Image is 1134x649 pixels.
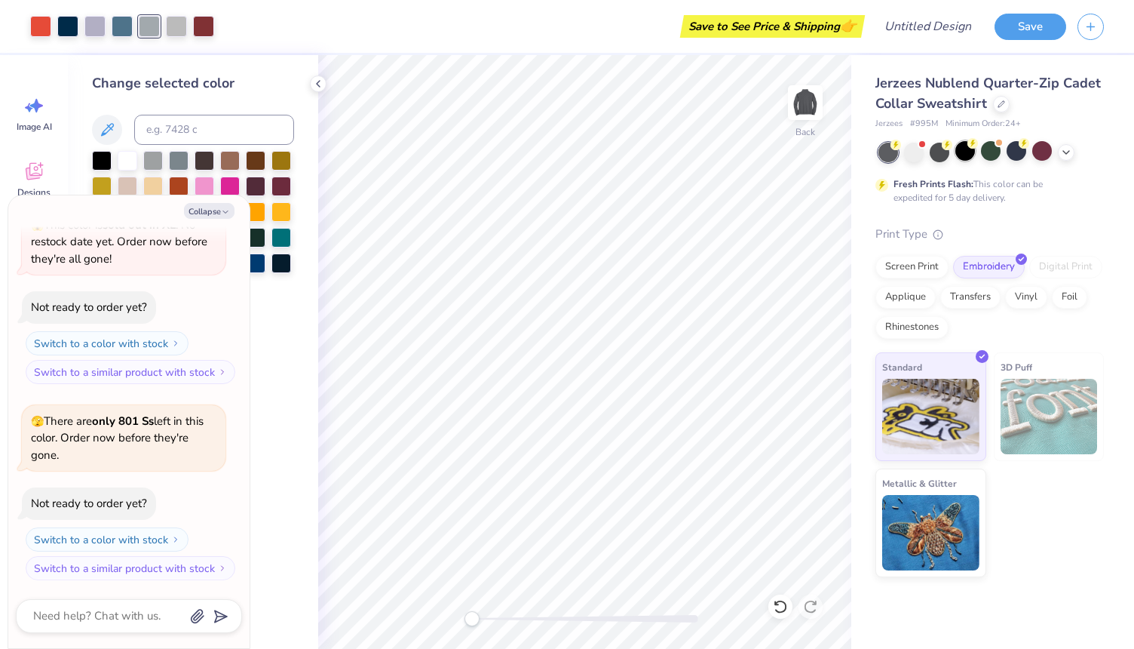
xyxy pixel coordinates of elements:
[26,556,235,580] button: Switch to a similar product with stock
[882,495,979,571] img: Metallic & Glitter
[1001,359,1032,375] span: 3D Puff
[17,186,51,198] span: Designs
[875,226,1104,243] div: Print Type
[995,14,1066,40] button: Save
[92,414,154,429] strong: only 801 Ss
[31,300,147,315] div: Not ready to order yet?
[882,475,957,491] span: Metallic & Glitter
[893,178,973,190] strong: Fresh Prints Flash:
[26,331,188,355] button: Switch to a color with stock
[840,17,857,35] span: 👉
[875,74,1101,112] span: Jerzees Nublend Quarter-Zip Cadet Collar Sweatshirt
[184,203,234,219] button: Collapse
[875,256,949,278] div: Screen Print
[1029,256,1102,278] div: Digital Print
[795,125,815,139] div: Back
[875,316,949,339] div: Rhinestones
[464,611,480,626] div: Accessibility label
[171,339,180,348] img: Switch to a color with stock
[218,564,227,573] img: Switch to a similar product with stock
[946,118,1021,131] span: Minimum Order: 24 +
[940,286,1001,309] div: Transfers
[1052,286,1087,309] div: Foil
[31,414,44,429] span: 🫣
[953,256,1025,278] div: Embroidery
[134,115,294,145] input: e.g. 7428 c
[31,414,204,463] span: There are left in this color. Order now before they're gone.
[31,217,207,266] span: This color is . No restock date yet. Order now before they're all gone!
[171,535,180,544] img: Switch to a color with stock
[684,15,861,38] div: Save to See Price & Shipping
[882,359,922,375] span: Standard
[872,11,983,42] input: Untitled Design
[31,496,147,511] div: Not ready to order yet?
[1001,379,1098,454] img: 3D Puff
[92,73,294,94] div: Change selected color
[17,121,52,133] span: Image AI
[910,118,938,131] span: # 995M
[875,118,903,131] span: Jerzees
[1005,286,1047,309] div: Vinyl
[882,379,979,454] img: Standard
[218,368,227,377] img: Switch to a similar product with stock
[26,360,235,384] button: Switch to a similar product with stock
[893,177,1079,205] div: This color can be expedited for 5 day delivery.
[31,218,44,232] span: 😱
[875,286,936,309] div: Applique
[103,217,176,232] strong: sold out in XL
[790,88,820,118] img: Back
[26,528,188,552] button: Switch to a color with stock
